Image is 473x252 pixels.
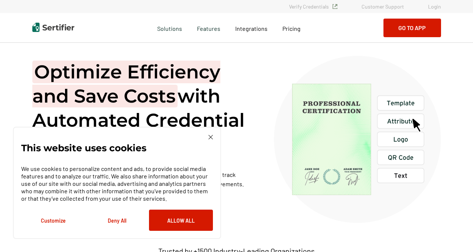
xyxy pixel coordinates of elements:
span: Optimize Efficiency and Save Costs [32,61,220,107]
a: Customer Support [362,3,404,10]
img: Cookie Popup Close [208,135,213,139]
iframe: Chat Widget [436,216,473,252]
img: Sertifier | Digital Credentialing Platform [32,23,74,32]
h1: with Automated Credential Management [32,60,255,156]
p: This website uses cookies [21,144,146,152]
span: Pricing [282,25,301,32]
a: Verify Credentials [289,3,337,10]
a: Integrations [235,23,268,32]
p: We use cookies to personalize content and ads, to provide social media features and to analyze ou... [21,165,213,202]
a: Pricing [282,23,301,32]
button: Customize [21,210,85,231]
button: Deny All [85,210,149,231]
button: Go to App [383,19,441,37]
span: Features [197,23,220,32]
g: Template [387,101,414,107]
button: Allow All [149,210,213,231]
img: Verified [333,4,337,9]
span: Solutions [157,23,182,32]
g: Text [394,173,407,178]
a: Login [428,3,441,10]
span: Integrations [235,25,268,32]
